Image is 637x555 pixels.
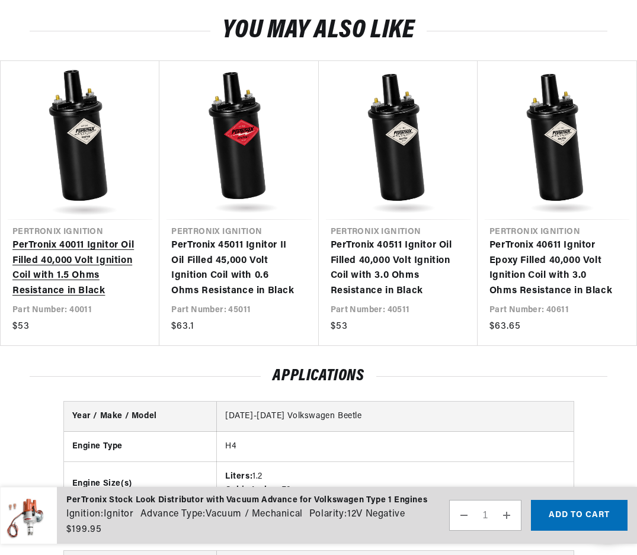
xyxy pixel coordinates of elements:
td: H4 [217,432,574,462]
td: 1.2 73 [217,462,574,506]
strong: Cubic Inches: [225,486,282,495]
strong: Liters: [225,472,252,481]
a: PerTronix 45011 Ignitor II Oil Filled 45,000 Volt Ignition Coil with 0.6 Ohms Resistance in Black [171,238,295,299]
dt: Advance Type: [140,507,206,522]
h2: Applications [30,370,607,384]
button: Add to cart [531,500,628,531]
dt: Ignition: [66,507,103,522]
dd: Vacuum / Mechanical [206,507,302,522]
a: PerTronix 40011 Ignitor Oil Filled 40,000 Volt Ignition Coil with 1.5 Ohms Resistance in Black [12,238,136,299]
span: $199.95 [66,522,102,537]
div: PerTronix Stock Look Distributor with Vacuum Advance for Volkswagen Type 1 Engines [66,494,427,507]
a: PerTronix 40611 Ignitor Epoxy Filled 40,000 Volt Ignition Coil with 3.0 Ohms Resistance in Black [489,238,613,299]
th: Engine Size(s) [64,462,217,506]
h2: You may also like [30,20,607,42]
th: Year / Make / Model [64,402,217,432]
a: PerTronix 40511 Ignitor Oil Filled 40,000 Volt Ignition Coil with 3.0 Ohms Resistance in Black [331,238,454,299]
dd: Ignitor [104,507,133,522]
dt: Polarity: [309,507,347,522]
th: Engine Type [64,432,217,462]
dd: 12V Negative [347,507,405,522]
td: [DATE]-[DATE] Volkswagen Beetle [217,402,574,432]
